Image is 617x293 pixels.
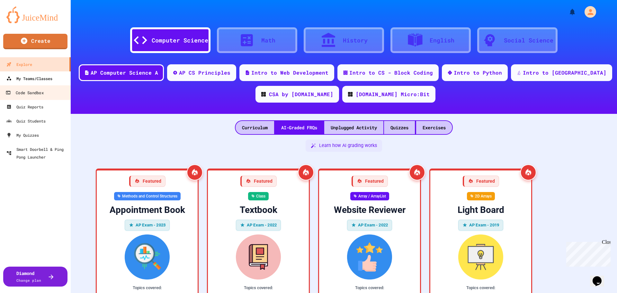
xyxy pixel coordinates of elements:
div: Quizzes [384,121,415,134]
div: Curriculum [236,121,274,134]
img: Light Board [435,234,526,279]
a: Create [3,34,67,49]
button: DiamondChange plan [3,267,67,287]
img: CODE_logo_RGB.png [348,92,353,96]
div: Topics covered: [435,285,526,291]
div: Intro to CS - Block Coding [349,69,433,77]
div: Diamond [16,270,41,283]
img: Website Reviewer [324,234,415,279]
img: Textbook [213,234,304,279]
div: My Teams/Classes [6,75,52,82]
div: Math [261,36,275,45]
div: Methods and Control Structures [114,192,181,200]
iframe: chat widget [590,267,611,287]
div: History [343,36,368,45]
div: My Account [578,5,598,19]
div: Featured [352,176,388,187]
div: 2D Arrays [467,192,495,200]
div: Social Science [504,36,553,45]
div: AP Computer Science A [91,69,158,77]
div: AP CS Principles [179,69,230,77]
img: CODE_logo_RGB.png [261,92,266,96]
div: Textbook [213,204,304,216]
div: Explore [6,60,32,68]
div: Featured [240,176,277,187]
div: [DOMAIN_NAME] Micro:Bit [356,90,430,98]
div: CSA by [DOMAIN_NAME] [269,90,333,98]
div: Unplugged Activity [324,121,383,134]
img: Appointment Book [102,234,192,279]
div: Featured [463,176,499,187]
div: Topics covered: [324,285,415,291]
img: logo-orange.svg [6,6,64,23]
div: AP Exam - 2019 [458,220,503,231]
div: Topics covered: [213,285,304,291]
div: Quiz Reports [6,103,43,111]
div: Appointment Book [102,204,192,216]
div: AP Exam - 2023 [125,220,170,231]
iframe: chat widget [564,239,611,267]
div: Intro to Web Development [251,69,328,77]
div: Intro to [GEOGRAPHIC_DATA] [523,69,606,77]
div: Smart Doorbell & Ping Pong Launcher [6,145,68,161]
div: AP Exam - 2022 [347,220,392,231]
div: AP Exam - 2022 [236,220,281,231]
div: English [430,36,454,45]
div: Code Sandbox [5,89,43,97]
span: Change plan [16,278,41,283]
div: Topics covered: [102,285,192,291]
div: Exercises [416,121,452,134]
div: Class [248,192,269,200]
div: Featured [129,176,165,187]
div: Array / ArrayList [350,192,389,200]
div: Quiz Students [6,117,46,125]
div: Computer Science [152,36,208,45]
div: Website Reviewer [324,204,415,216]
div: Chat with us now!Close [3,3,44,41]
div: Light Board [435,204,526,216]
div: My Notifications [557,6,578,17]
div: Intro to Python [454,69,502,77]
span: Learn how AI grading works [319,142,377,149]
div: My Quizzes [6,131,39,139]
div: AI-Graded FRQs [275,121,324,134]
